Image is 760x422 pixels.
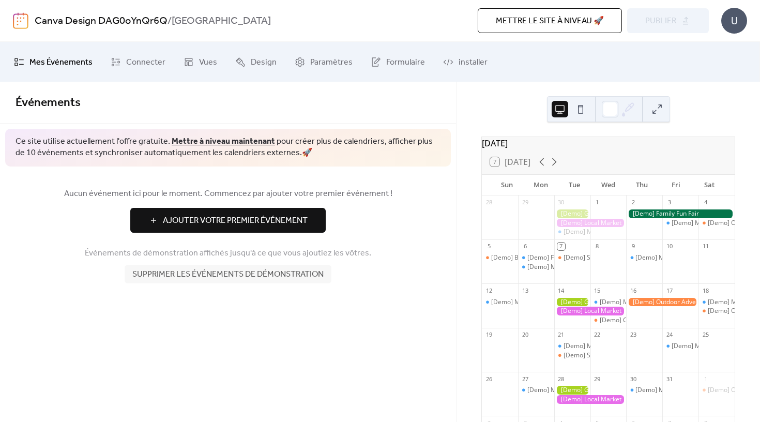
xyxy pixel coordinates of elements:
[554,395,627,404] div: [Demo] Local Market
[496,15,604,27] span: Mettre le site à niveau 🚀
[554,342,590,351] div: [Demo] Morning Yoga Bliss
[557,243,565,250] div: 7
[557,331,565,339] div: 21
[485,243,493,250] div: 5
[490,175,524,195] div: Sun
[16,208,440,233] a: Ajouter Votre Premier Événement
[629,287,637,294] div: 16
[554,209,590,218] div: [Demo] Gardening Workshop
[557,287,565,294] div: 14
[554,228,590,236] div: [Demo] Morning Yoga Bliss
[482,253,518,262] div: [Demo] Book Club Gathering
[600,316,689,325] div: [Demo] Culinary Cooking Class
[518,263,554,272] div: [Demo] Morning Yoga Bliss
[524,175,557,195] div: Mon
[626,209,735,218] div: [Demo] Family Fun Fair
[521,287,529,294] div: 13
[16,92,81,114] span: Événements
[172,11,271,31] b: [GEOGRAPHIC_DATA]
[629,199,637,206] div: 2
[527,263,606,272] div: [Demo] Morning Yoga Bliss
[629,375,637,383] div: 30
[554,351,590,360] div: [Demo] Seniors' Social Tea
[163,215,308,227] span: Ajouter Votre Premier Événement
[521,199,529,206] div: 29
[702,331,709,339] div: 25
[132,268,324,281] span: Supprimer les événements de démonstration
[594,287,601,294] div: 15
[698,307,735,315] div: [Demo] Open Mic Night
[665,199,673,206] div: 3
[702,243,709,250] div: 11
[665,331,673,339] div: 24
[558,175,591,195] div: Tue
[659,175,692,195] div: Fri
[590,298,627,307] div: [Demo] Morning Yoga Bliss
[702,375,709,383] div: 1
[594,331,601,339] div: 22
[518,386,554,395] div: [Demo] Morning Yoga Bliss
[485,287,493,294] div: 12
[635,386,714,395] div: [Demo] Morning Yoga Bliss
[85,247,371,260] span: Événements de démonstration affichés jusqu'à ce que vous ajoutiez les vôtres.
[564,351,641,360] div: [Demo] Seniors' Social Tea
[16,136,440,159] span: Ce site utilise actuellement l'offre gratuite. pour créer plus de calendriers, afficher plus de 1...
[626,298,698,307] div: [Demo] Outdoor Adventure Day
[629,331,637,339] div: 23
[176,46,225,78] a: Vues
[591,175,625,195] div: Wed
[172,133,275,149] a: Mettre à niveau maintenant
[554,386,590,395] div: [Demo] Gardening Workshop
[554,298,590,307] div: [Demo] Gardening Workshop
[557,375,565,383] div: 28
[626,386,662,395] div: [Demo] Morning Yoga Bliss
[16,188,440,200] span: Aucun événement ici pour le moment. Commencez par ajouter votre premier événement !
[485,199,493,206] div: 28
[698,386,735,395] div: [Demo] Open Mic Night
[29,54,93,70] span: Mes Événements
[564,253,641,262] div: [Demo] Seniors' Social Tea
[662,219,698,228] div: [Demo] Morning Yoga Bliss
[482,137,735,149] div: [DATE]
[698,298,735,307] div: [Demo] Morning Yoga Bliss
[702,287,709,294] div: 18
[435,46,495,78] a: installer
[554,219,627,228] div: [Demo] Local Market
[287,46,360,78] a: Paramètres
[600,298,678,307] div: [Demo] Morning Yoga Bliss
[168,11,172,31] b: /
[626,253,662,262] div: [Demo] Morning Yoga Bliss
[518,253,554,262] div: [Demo] Fitness Bootcamp
[13,12,28,29] img: logo
[527,253,602,262] div: [Demo] Fitness Bootcamp
[478,8,622,33] button: Mettre le site à niveau 🚀
[386,54,425,70] span: Formulaire
[635,253,714,262] div: [Demo] Morning Yoga Bliss
[521,243,529,250] div: 6
[251,54,277,70] span: Design
[702,199,709,206] div: 4
[594,375,601,383] div: 29
[491,298,570,307] div: [Demo] Morning Yoga Bliss
[227,46,284,78] a: Design
[662,342,698,351] div: [Demo] Morning Yoga Bliss
[310,54,353,70] span: Paramètres
[459,54,488,70] span: installer
[721,8,747,34] div: U
[527,386,606,395] div: [Demo] Morning Yoga Bliss
[693,175,726,195] div: Sat
[35,11,168,31] a: Canva Design DAG0oYnQr6Q
[521,331,529,339] div: 20
[564,342,642,351] div: [Demo] Morning Yoga Bliss
[482,298,518,307] div: [Demo] Morning Yoga Bliss
[126,54,165,70] span: Connecter
[698,219,735,228] div: [Demo] Open Mic Night
[554,253,590,262] div: [Demo] Seniors' Social Tea
[665,287,673,294] div: 17
[103,46,173,78] a: Connecter
[125,265,331,283] button: Supprimer les événements de démonstration
[629,243,637,250] div: 9
[491,253,574,262] div: [Demo] Book Club Gathering
[199,54,217,70] span: Vues
[554,307,627,315] div: [Demo] Local Market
